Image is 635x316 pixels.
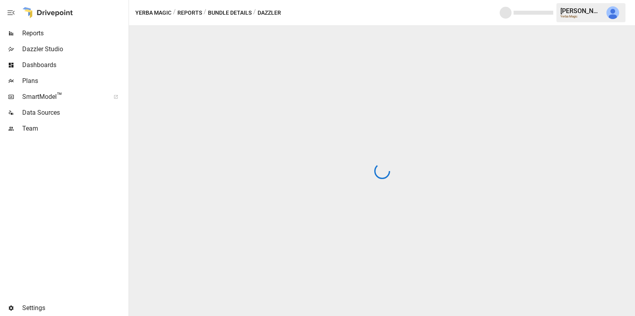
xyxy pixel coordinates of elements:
[208,8,252,18] button: Bundle Details
[22,44,127,54] span: Dazzler Studio
[22,108,127,118] span: Data Sources
[253,8,256,18] div: /
[22,60,127,70] span: Dashboards
[173,8,176,18] div: /
[560,15,602,18] div: Yerba Magic
[57,91,62,101] span: ™
[602,2,624,24] button: Julie Wilton
[22,29,127,38] span: Reports
[560,7,602,15] div: [PERSON_NAME]
[22,303,127,313] span: Settings
[606,6,619,19] img: Julie Wilton
[22,92,105,102] span: SmartModel
[177,8,202,18] button: Reports
[22,76,127,86] span: Plans
[204,8,206,18] div: /
[135,8,171,18] button: Yerba Magic
[22,124,127,133] span: Team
